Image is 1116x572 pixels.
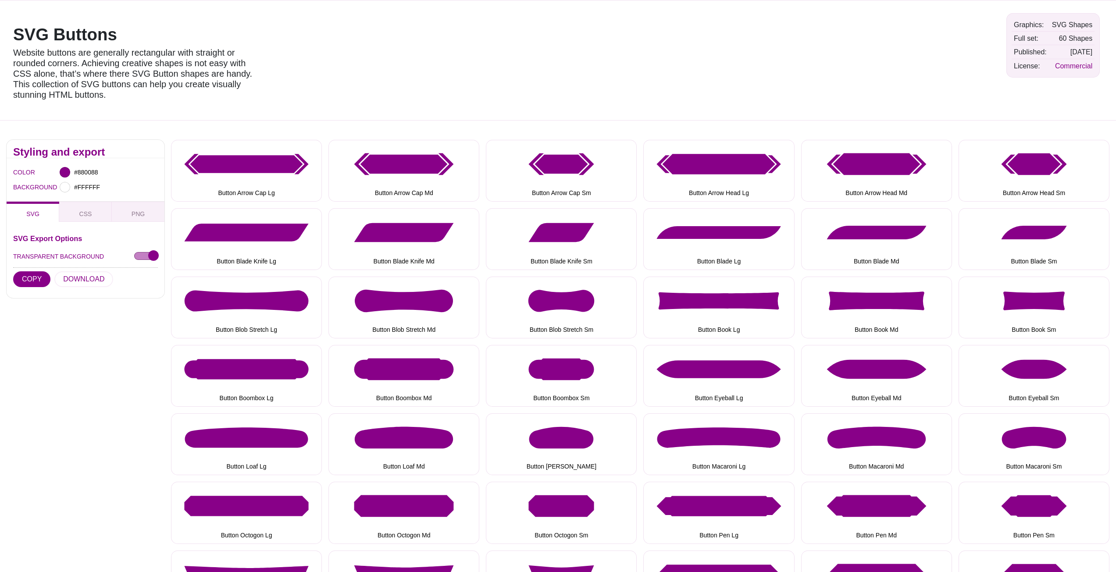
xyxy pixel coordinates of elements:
[959,482,1109,544] button: Button Pen Sm
[643,413,794,475] button: Button Macaroni Lg
[328,140,479,202] button: Button Arrow Cap Md
[1050,32,1095,45] td: 60 Shapes
[13,181,24,193] label: BACKGROUND
[171,482,322,544] button: Button Octogon Lg
[643,140,794,202] button: Button Arrow Head Lg
[54,271,113,287] button: DOWNLOAD
[1050,46,1095,58] td: [DATE]
[801,413,952,475] button: Button Macaroni Md
[13,47,263,100] p: Website buttons are generally rectangular with straight or rounded corners. Achieving creative sh...
[1012,46,1049,58] td: Published:
[13,26,263,43] h1: SVG Buttons
[171,140,322,202] button: Button Arrow Cap Lg
[328,482,479,544] button: Button Octogon Md
[801,208,952,270] button: Button Blade Md
[59,202,112,222] button: CSS
[801,482,952,544] button: Button Pen Md
[959,413,1109,475] button: Button Macaroni Sm
[959,345,1109,407] button: Button Eyeball Sm
[171,345,322,407] button: Button Boombox Lg
[959,140,1109,202] button: Button Arrow Head Sm
[328,277,479,338] button: Button Blob Stretch Md
[486,345,637,407] button: Button Boombox Sm
[486,482,637,544] button: Button Octogon Sm
[132,210,145,217] span: PNG
[171,208,322,270] button: Button Blade Knife Lg
[13,149,158,156] h2: Styling and export
[1050,18,1095,31] td: SVG Shapes
[486,140,637,202] button: Button Arrow Cap Sm
[959,277,1109,338] button: Button Book Sm
[13,235,158,242] h3: SVG Export Options
[801,277,952,338] button: Button Book Md
[643,277,794,338] button: Button Book Lg
[486,208,637,270] button: Button Blade Knife Sm
[486,277,637,338] button: Button Blob Stretch Sm
[328,345,479,407] button: Button Boombox Md
[1012,60,1049,72] td: License:
[171,413,322,475] button: Button Loaf Lg
[171,277,322,338] button: Button Blob Stretch Lg
[1055,62,1092,70] a: Commercial
[959,208,1109,270] button: Button Blade Sm
[112,202,164,222] button: PNG
[801,140,952,202] button: Button Arrow Head Md
[79,210,92,217] span: CSS
[13,167,24,178] label: COLOR
[643,345,794,407] button: Button Eyeball Lg
[13,251,104,262] label: TRANSPARENT BACKGROUND
[801,345,952,407] button: Button Eyeball Md
[643,482,794,544] button: Button Pen Lg
[1012,18,1049,31] td: Graphics:
[328,413,479,475] button: Button Loaf Md
[486,413,637,475] button: Button [PERSON_NAME]
[13,271,50,287] button: COPY
[328,208,479,270] button: Button Blade Knife Md
[643,208,794,270] button: Button Blade Lg
[1012,32,1049,45] td: Full set:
